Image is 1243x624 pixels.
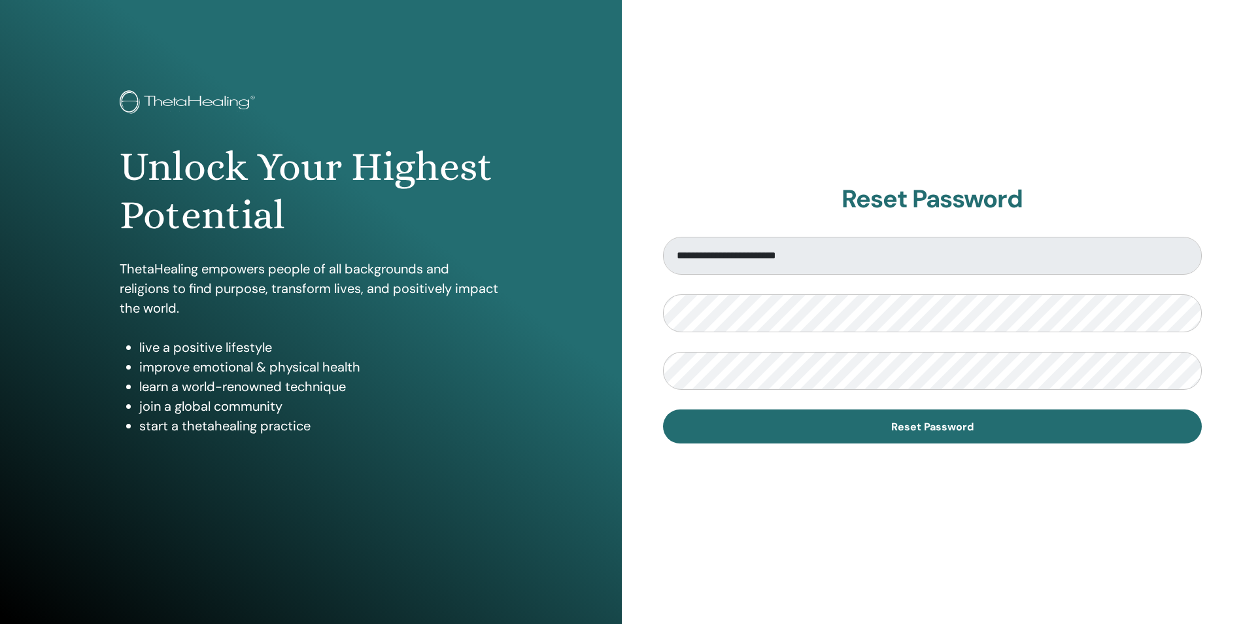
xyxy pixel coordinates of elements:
[120,143,502,240] h1: Unlock Your Highest Potential
[663,409,1202,443] button: Reset Password
[891,420,974,434] span: Reset Password
[139,396,502,416] li: join a global community
[120,259,502,318] p: ThetaHealing empowers people of all backgrounds and religions to find purpose, transform lives, a...
[139,416,502,436] li: start a thetahealing practice
[139,357,502,377] li: improve emotional & physical health
[139,377,502,396] li: learn a world-renowned technique
[139,338,502,357] li: live a positive lifestyle
[663,184,1202,215] h2: Reset Password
